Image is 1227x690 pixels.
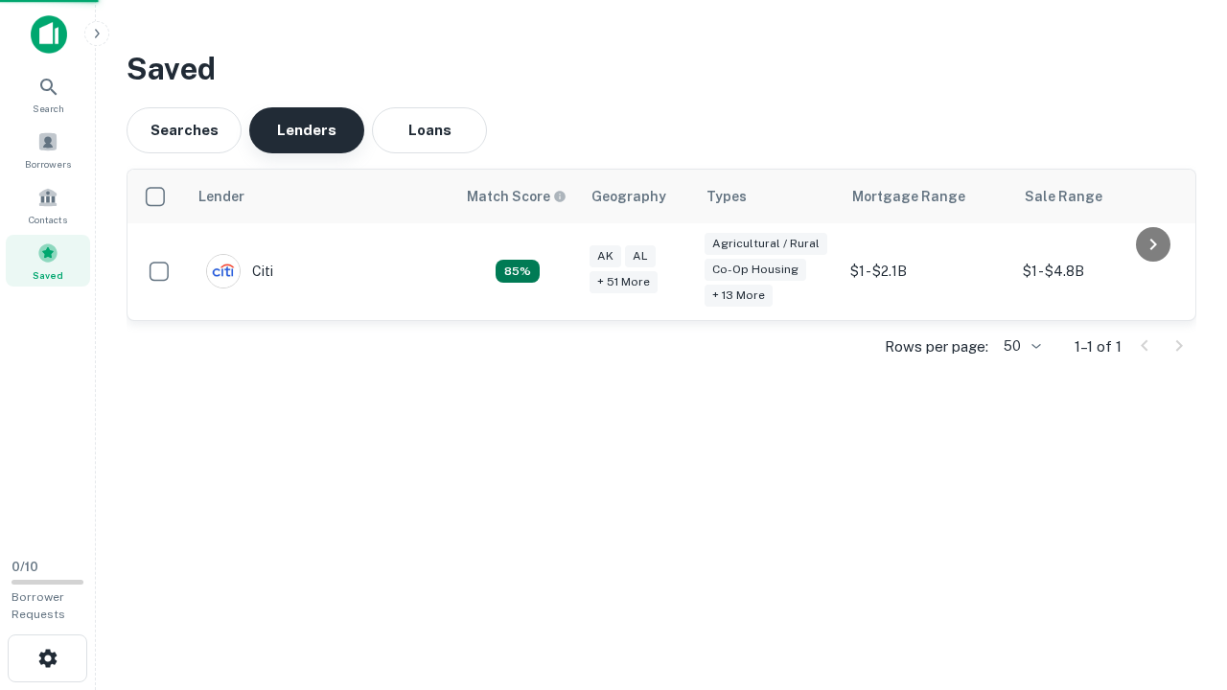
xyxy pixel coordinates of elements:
[580,170,695,223] th: Geography
[1131,537,1227,629] iframe: Chat Widget
[249,107,364,153] button: Lenders
[705,233,827,255] div: Agricultural / Rural
[206,254,273,288] div: Citi
[12,560,38,574] span: 0 / 10
[29,212,67,227] span: Contacts
[590,271,658,293] div: + 51 more
[841,223,1013,320] td: $1 - $2.1B
[187,170,455,223] th: Lender
[6,179,90,231] a: Contacts
[207,255,240,287] img: picture
[127,46,1196,92] h3: Saved
[852,185,965,208] div: Mortgage Range
[625,245,656,267] div: AL
[590,245,621,267] div: AK
[6,124,90,175] a: Borrowers
[496,260,540,283] div: Capitalize uses an advanced AI algorithm to match your search with the best lender. The match sco...
[31,15,67,54] img: capitalize-icon.png
[695,170,841,223] th: Types
[198,185,244,208] div: Lender
[1025,185,1102,208] div: Sale Range
[455,170,580,223] th: Capitalize uses an advanced AI algorithm to match your search with the best lender. The match sco...
[467,186,563,207] h6: Match Score
[12,590,65,621] span: Borrower Requests
[6,68,90,120] a: Search
[1013,170,1186,223] th: Sale Range
[372,107,487,153] button: Loans
[885,335,988,358] p: Rows per page:
[33,101,64,116] span: Search
[1013,223,1186,320] td: $1 - $4.8B
[996,333,1044,360] div: 50
[1075,335,1122,358] p: 1–1 of 1
[127,107,242,153] button: Searches
[706,185,747,208] div: Types
[467,186,567,207] div: Capitalize uses an advanced AI algorithm to match your search with the best lender. The match sco...
[705,259,806,281] div: Co-op Housing
[705,285,773,307] div: + 13 more
[25,156,71,172] span: Borrowers
[6,235,90,287] a: Saved
[33,267,63,283] span: Saved
[591,185,666,208] div: Geography
[841,170,1013,223] th: Mortgage Range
